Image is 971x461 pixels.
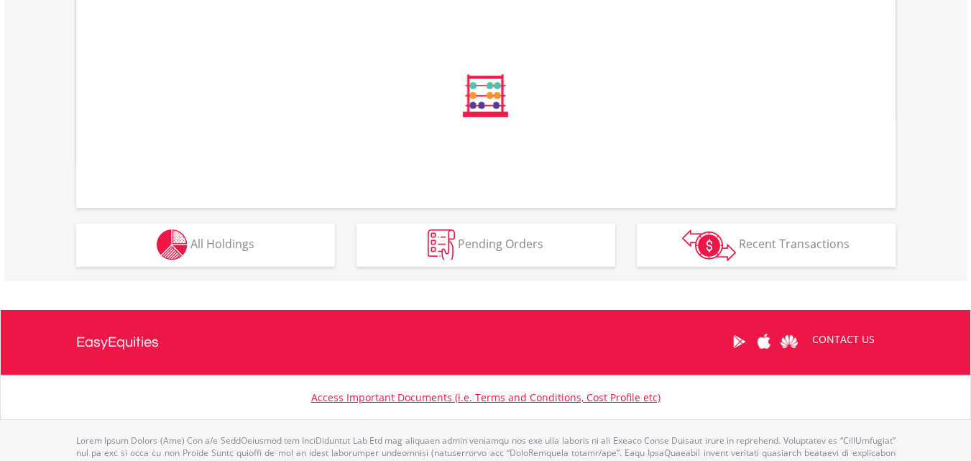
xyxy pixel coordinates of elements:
[356,224,615,267] button: Pending Orders
[190,236,254,252] span: All Holdings
[802,319,885,360] a: CONTACT US
[428,229,455,260] img: pending_instructions-wht.png
[157,229,188,260] img: holdings-wht.png
[76,224,335,267] button: All Holdings
[458,236,543,252] span: Pending Orders
[311,391,661,404] a: Access Important Documents (i.e. Terms and Conditions, Cost Profile etc)
[777,319,802,364] a: Huawei
[739,236,850,252] span: Recent Transactions
[727,319,752,364] a: Google Play
[752,319,777,364] a: Apple
[682,229,736,261] img: transactions-zar-wht.png
[76,310,159,375] a: EasyEquities
[637,224,896,267] button: Recent Transactions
